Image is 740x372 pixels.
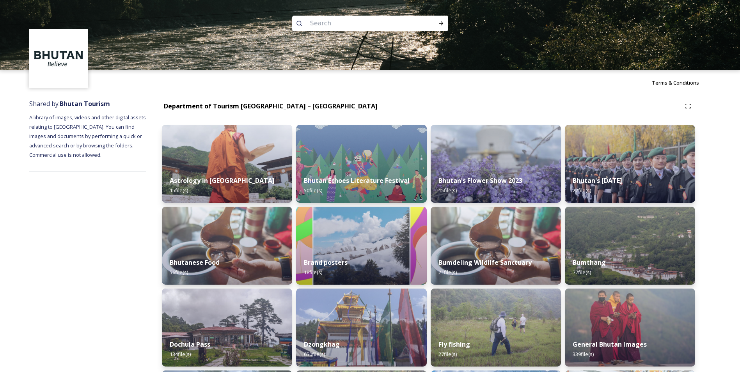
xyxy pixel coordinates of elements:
[29,99,110,108] span: Shared by:
[652,78,711,87] a: Terms & Conditions
[565,289,695,367] img: MarcusWestbergBhutanHiRes-23.jpg
[30,30,87,87] img: BT_Logo_BB_Lockup_CMYK_High%2520Res.jpg
[573,176,622,185] strong: Bhutan's [DATE]
[162,125,292,203] img: _SCH1465.jpg
[573,187,591,194] span: 22 file(s)
[573,269,591,276] span: 77 file(s)
[304,258,348,267] strong: Brand posters
[296,207,426,285] img: Bhutan_Believe_800_1000_4.jpg
[438,340,470,349] strong: Fly fishing
[438,187,457,194] span: 15 file(s)
[170,176,275,185] strong: Astrology in [GEOGRAPHIC_DATA]
[438,258,532,267] strong: Bumdeling Wildlife Sanctuary
[565,125,695,203] img: Bhutan%2520National%2520Day10.jpg
[438,351,457,358] span: 27 file(s)
[306,15,413,32] input: Search
[565,207,695,285] img: Bumthang%2520180723%2520by%2520Amp%2520Sripimanwat-20.jpg
[431,207,561,285] img: Bumdeling%2520090723%2520by%2520Amp%2520Sripimanwat-4%25202.jpg
[438,269,457,276] span: 21 file(s)
[304,269,322,276] span: 18 file(s)
[438,176,522,185] strong: Bhutan's Flower Show 2023
[304,351,325,358] span: 650 file(s)
[60,99,110,108] strong: Bhutan Tourism
[304,340,340,349] strong: Dzongkhag
[304,176,410,185] strong: Bhutan Echoes Literature Festival
[431,125,561,203] img: Bhutan%2520Flower%2520Show2.jpg
[170,340,210,349] strong: Dochula Pass
[170,269,188,276] span: 56 file(s)
[170,351,191,358] span: 134 file(s)
[652,79,699,86] span: Terms & Conditions
[304,187,322,194] span: 50 file(s)
[162,289,292,367] img: 2022-10-01%252011.41.43.jpg
[164,102,378,110] strong: Department of Tourism [GEOGRAPHIC_DATA] – [GEOGRAPHIC_DATA]
[29,114,147,158] span: A library of images, videos and other digital assets relating to [GEOGRAPHIC_DATA]. You can find ...
[573,351,594,358] span: 339 file(s)
[170,187,188,194] span: 15 file(s)
[573,340,647,349] strong: General Bhutan Images
[573,258,606,267] strong: Bumthang
[296,289,426,367] img: Festival%2520Header.jpg
[170,258,220,267] strong: Bhutanese Food
[431,289,561,367] img: by%2520Ugyen%2520Wangchuk14.JPG
[162,207,292,285] img: Bumdeling%2520090723%2520by%2520Amp%2520Sripimanwat-4.jpg
[296,125,426,203] img: Bhutan%2520Echoes7.jpg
